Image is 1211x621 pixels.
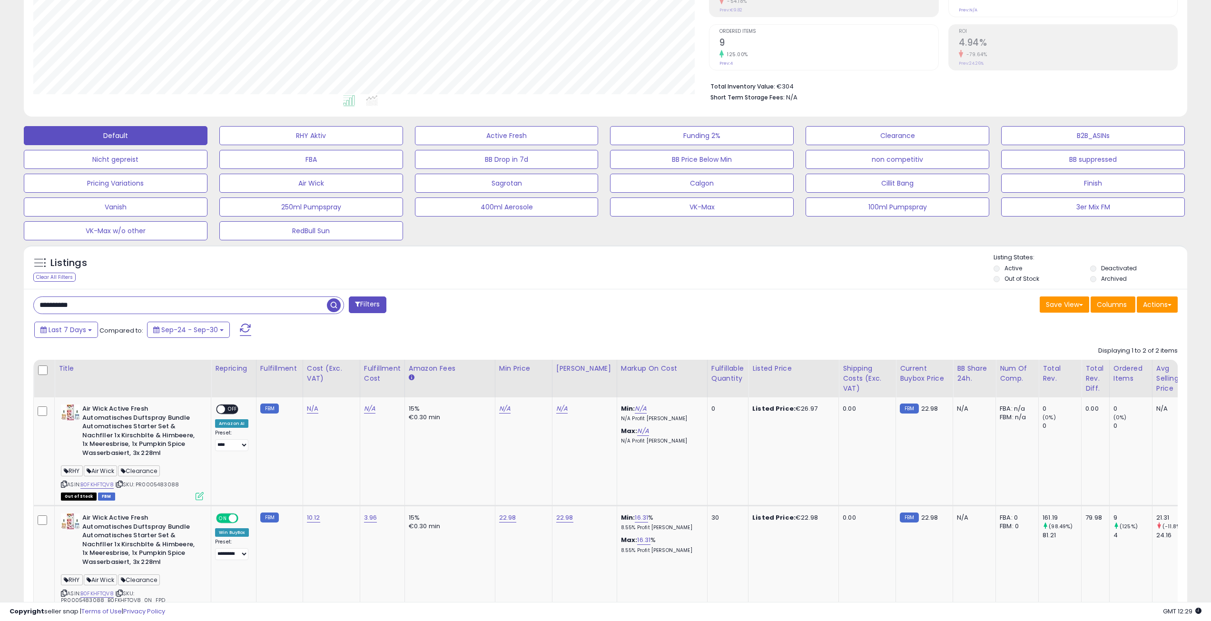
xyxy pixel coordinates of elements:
b: Listed Price: [752,513,796,522]
button: Cillit Bang [806,174,989,193]
strong: Copyright [10,607,44,616]
div: 30 [711,513,741,522]
button: Actions [1137,296,1178,313]
p: 8.55% Profit [PERSON_NAME] [621,524,700,531]
div: Fulfillable Quantity [711,364,744,384]
button: Sep-24 - Sep-30 [147,322,230,338]
button: 400ml Aerosole [415,197,599,217]
button: Last 7 Days [34,322,98,338]
a: N/A [307,404,318,414]
div: FBM: 0 [1000,522,1031,531]
button: Save View [1040,296,1089,313]
a: N/A [364,404,375,414]
div: 0 [1113,422,1152,430]
button: B2B_ASINs [1001,126,1185,145]
a: N/A [556,404,568,414]
div: 21.31 [1156,513,1195,522]
div: Preset: [215,539,249,560]
button: Pricing Variations [24,174,207,193]
div: 15% [409,513,488,522]
b: Short Term Storage Fees: [710,93,785,101]
div: ASIN: [61,404,204,499]
button: Clearance [806,126,989,145]
div: Ordered Items [1113,364,1148,384]
div: 79.98 [1085,513,1102,522]
div: FBA: n/a [1000,404,1031,413]
b: Total Inventory Value: [710,82,775,90]
div: Cost (Exc. VAT) [307,364,356,384]
a: 10.12 [307,513,320,522]
h2: 4.94% [959,37,1177,50]
a: N/A [499,404,511,414]
small: Prev: 24.26% [959,60,984,66]
small: (125%) [1120,522,1138,530]
span: Air Wick [84,574,117,585]
label: Archived [1101,275,1127,283]
div: Total Rev. Diff. [1085,364,1105,394]
button: Nicht gepreist [24,150,207,169]
a: B0FKHFTQV8 [80,590,114,598]
div: 0.00 [843,513,888,522]
div: Clear All Filters [33,273,76,282]
div: 0 [1113,404,1152,413]
div: 161.19 [1043,513,1081,522]
span: N/A [786,93,797,102]
button: BB Drop in 7d [415,150,599,169]
div: Fulfillment [260,364,299,374]
button: Funding 2% [610,126,794,145]
div: N/A [1156,404,1188,413]
div: 0 [1043,422,1081,430]
button: 100ml Pumpspray [806,197,989,217]
h2: 9 [719,37,938,50]
span: ON [217,514,229,522]
div: Total Rev. [1043,364,1077,384]
div: 24.16 [1156,531,1195,540]
b: Listed Price: [752,404,796,413]
span: Compared to: [99,326,143,335]
div: 0.00 [843,404,888,413]
button: VK-Max w/o other [24,221,207,240]
b: Min: [621,513,635,522]
div: FBM: n/a [1000,413,1031,422]
div: 15% [409,404,488,413]
small: FBM [260,404,279,414]
small: FBM [260,513,279,522]
div: 81.21 [1043,531,1081,540]
div: 4 [1113,531,1152,540]
small: Amazon Fees. [409,374,414,382]
div: Listed Price [752,364,835,374]
small: Prev: 4 [719,60,733,66]
button: Finish [1001,174,1185,193]
p: N/A Profit [PERSON_NAME] [621,438,700,444]
a: 22.98 [556,513,573,522]
div: €0.30 min [409,413,488,422]
div: Preset: [215,430,249,451]
button: Default [24,126,207,145]
div: €0.30 min [409,522,488,531]
span: ROI [959,29,1177,34]
b: Air Wick Active Fresh Automatisches Duftspray Bundle Automatisches Starter Set & Nachfller 1x Kir... [82,404,198,460]
span: 22.98 [921,513,938,522]
h5: Listings [50,256,87,270]
div: 9 [1113,513,1152,522]
span: OFF [225,405,240,414]
button: VK-Max [610,197,794,217]
div: Displaying 1 to 2 of 2 items [1098,346,1178,355]
label: Active [1004,264,1022,272]
small: Prev: N/A [959,7,977,13]
button: Air Wick [219,174,403,193]
div: 0 [711,404,741,413]
a: 16.31 [637,535,650,545]
button: Columns [1091,296,1135,313]
span: | SKU: PR0005483088 [115,481,179,488]
span: RHY [61,574,83,585]
p: N/A Profit [PERSON_NAME] [621,415,700,422]
small: 125.00% [724,51,748,58]
div: seller snap | | [10,607,165,616]
p: Listing States: [994,253,1187,262]
a: Terms of Use [81,607,122,616]
button: Vanish [24,197,207,217]
span: Clearance [118,465,160,476]
img: 41XQqCG1YhL._SL40_.jpg [61,404,80,420]
span: OFF [237,514,252,522]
